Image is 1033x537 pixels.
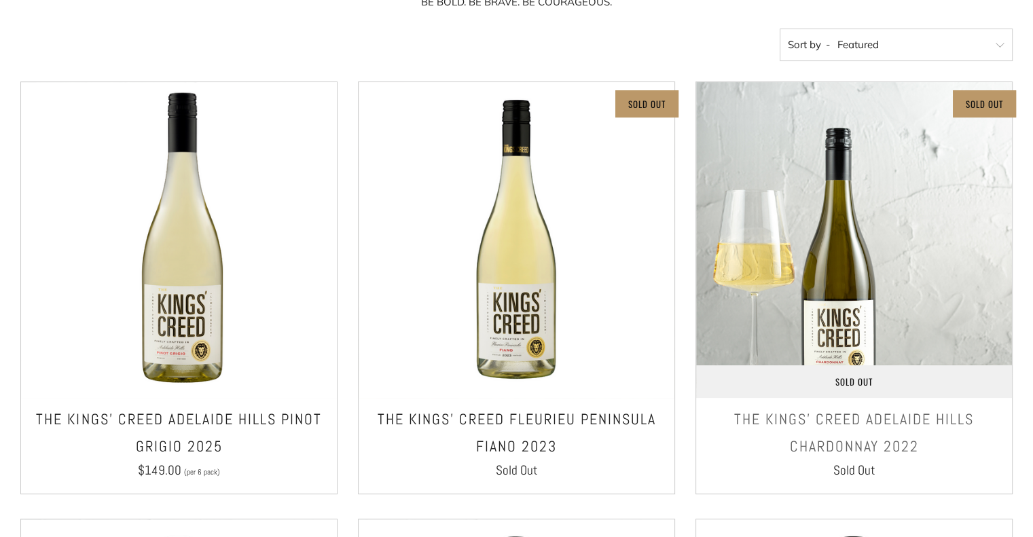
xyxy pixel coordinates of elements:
span: Sold Out [833,462,875,479]
span: $149.00 [138,462,181,479]
h3: The Kings' Creed Fleurieu Peninsula Fiano 2023 [365,406,668,460]
p: Sold Out [966,95,1003,113]
a: The Kings' Creed Fleurieu Peninsula Fiano 2023 Sold Out [359,406,674,477]
span: (per 6 pack) [184,468,220,476]
a: The Kings' Creed Adelaide Hills Chardonnay 2022 Sold Out [696,406,1012,477]
span: Sold Out [495,462,537,479]
a: Sold Out [696,365,1012,398]
h3: The Kings' Creed Adelaide Hills Chardonnay 2022 [703,406,1005,460]
h3: THE KINGS' CREED ADELAIDE HILLS PINOT GRIGIO 2025 [28,406,330,460]
a: THE KINGS' CREED ADELAIDE HILLS PINOT GRIGIO 2025 $149.00 (per 6 pack) [21,406,337,477]
p: Sold Out [628,95,666,113]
